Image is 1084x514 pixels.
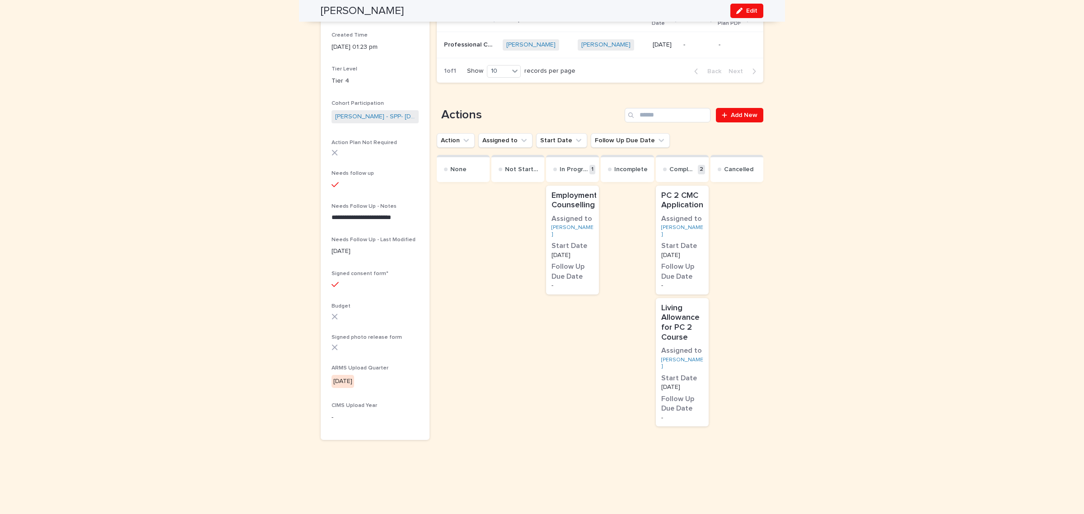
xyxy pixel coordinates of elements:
[332,66,357,72] span: Tier Level
[661,394,703,414] h3: Follow Up Due Date
[661,282,703,289] p: -
[661,224,703,238] a: [PERSON_NAME]
[683,41,711,49] p: -
[332,101,384,106] span: Cohort Participation
[332,271,388,276] span: Signed consent form*
[487,66,509,76] div: 10
[730,4,763,18] button: Edit
[332,171,374,176] span: Needs follow up
[332,375,354,388] div: [DATE]
[725,67,763,75] button: Next
[332,403,377,408] span: CIMS Upload Year
[724,166,753,173] p: Cancelled
[614,166,648,173] p: Incomplete
[551,282,593,289] p: -
[731,112,757,118] span: Add New
[698,165,705,174] p: 2
[661,214,703,224] h3: Assigned to
[505,166,541,173] p: Not Started
[661,262,703,281] h3: Follow Up Due Date
[478,133,533,148] button: Assigned to
[335,112,415,121] a: [PERSON_NAME] - SPP- [DATE]
[716,108,763,122] a: Add New
[661,252,703,258] p: [DATE]
[332,247,419,256] p: [DATE]
[669,166,696,173] p: Complete
[581,41,631,49] a: [PERSON_NAME]
[702,68,721,75] span: Back
[687,67,725,75] button: Back
[551,191,597,210] p: Employment Counselling
[332,335,402,340] span: Signed photo release form
[661,346,703,356] h3: Assigned to
[591,133,670,148] button: Follow Up Due Date
[589,165,595,174] p: 1
[332,365,388,371] span: ARMS Upload Quarter
[437,32,763,58] tr: Professional Cook - Level 2Professional Cook - Level 2 [PERSON_NAME] [PERSON_NAME] [DATE]--
[437,60,463,82] p: 1 of 1
[656,298,709,426] a: Living Allowance for PC 2 CourseAssigned to[PERSON_NAME] Start Date[DATE]Follow Up Due Date-
[661,384,703,390] p: [DATE]
[332,33,368,38] span: Created Time
[661,241,703,251] h3: Start Date
[719,41,749,49] p: -
[656,186,709,294] a: PC 2 CMC ApplicationAssigned to[PERSON_NAME] Start Date[DATE]Follow Up Due Date-
[551,252,593,258] p: [DATE]
[653,41,676,49] p: [DATE]
[746,8,757,14] span: Edit
[625,108,710,122] input: Search
[551,214,593,224] h3: Assigned to
[332,304,350,309] span: Budget
[332,140,397,145] span: Action Plan Not Required
[536,133,587,148] button: Start Date
[524,67,575,75] p: records per page
[467,67,483,75] p: Show
[661,357,703,370] a: [PERSON_NAME]
[661,374,703,383] h3: Start Date
[661,415,703,421] p: -
[506,41,556,49] a: [PERSON_NAME]
[661,191,703,210] p: PC 2 CMC Application
[546,186,599,294] a: Employment CounsellingAssigned to[PERSON_NAME] Start Date[DATE]Follow Up Due Date-
[560,166,588,173] p: In Progress
[437,108,621,122] h1: Actions
[661,304,703,342] p: Living Allowance for PC 2 Course
[332,237,416,243] span: Needs Follow Up - Last Modified
[321,5,404,18] h2: [PERSON_NAME]
[444,39,497,49] p: Professional Cook - Level 2
[729,68,748,75] span: Next
[551,262,593,281] h3: Follow Up Due Date
[332,42,419,52] p: [DATE] 01:23 pm
[551,241,593,251] h3: Start Date
[437,133,475,148] button: Action
[332,413,419,422] p: -
[551,224,593,238] a: [PERSON_NAME]
[332,204,397,209] span: Needs Follow Up - Notes
[450,166,467,173] p: None
[332,76,419,86] p: Tier 4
